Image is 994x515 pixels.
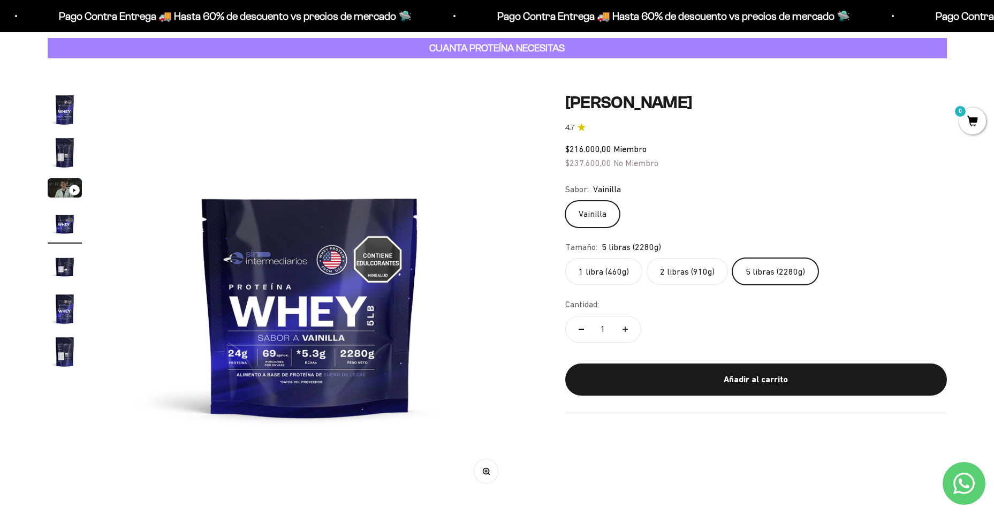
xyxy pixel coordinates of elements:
[48,249,82,283] img: Proteína Whey - Vainilla
[610,316,641,342] button: Aumentar cantidad
[954,105,967,118] mark: 0
[107,93,513,499] img: Proteína Whey - Vainilla
[48,93,82,130] button: Ir al artículo 1
[48,135,82,173] button: Ir al artículo 2
[565,158,611,168] span: $237.600,00
[587,373,925,387] div: Añadir al carrito
[602,240,661,254] span: 5 libras (2280g)
[593,183,621,196] span: Vainilla
[565,122,574,134] span: 4.7
[565,183,589,196] legend: Sabor:
[48,206,82,240] img: Proteína Whey - Vainilla
[48,206,82,244] button: Ir al artículo 4
[48,93,82,127] img: Proteína Whey - Vainilla
[565,144,611,154] span: $216.000,00
[47,7,400,25] p: Pago Contra Entrega 🚚 Hasta 60% de descuento vs precios de mercado 🛸
[565,93,947,113] h1: [PERSON_NAME]
[48,178,82,201] button: Ir al artículo 3
[565,363,947,396] button: Añadir al carrito
[613,158,658,168] span: No Miembro
[429,42,565,54] strong: CUANTA PROTEÍNA NECESITAS
[48,335,82,372] button: Ir al artículo 7
[566,316,597,342] button: Reducir cantidad
[48,249,82,286] button: Ir al artículo 5
[959,116,986,128] a: 0
[48,335,82,369] img: Proteína Whey - Vainilla
[48,292,82,326] img: Proteína Whey - Vainilla
[565,122,947,134] a: 4.74.7 de 5.0 estrellas
[48,292,82,329] button: Ir al artículo 6
[565,298,599,312] label: Cantidad:
[613,144,647,154] span: Miembro
[485,7,838,25] p: Pago Contra Entrega 🚚 Hasta 60% de descuento vs precios de mercado 🛸
[48,135,82,170] img: Proteína Whey - Vainilla
[565,240,597,254] legend: Tamaño:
